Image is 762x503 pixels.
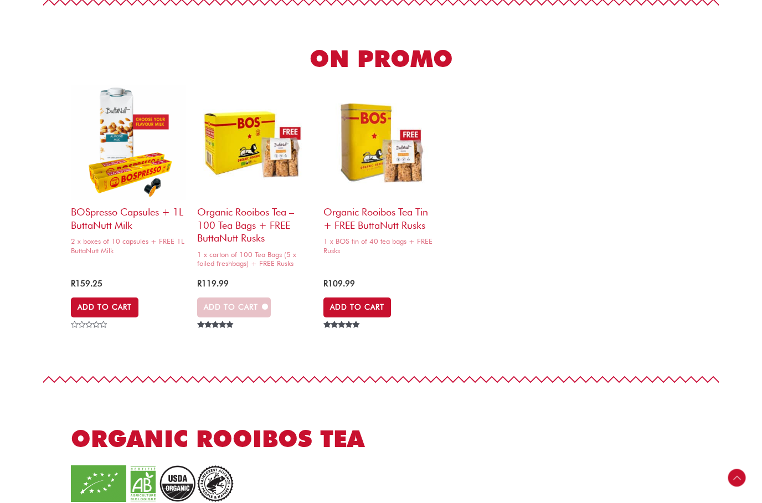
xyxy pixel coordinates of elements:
h2: ORGANIC ROOIBOS TEA [71,424,401,454]
bdi: 109.99 [323,279,355,289]
h2: Organic Rooibos Tea – 100 Tea Bags + FREE ButtaNutt Rusks [197,200,312,244]
a: Organic Rooibos Tea – 100 Tea Bags + FREE ButtaNutt Rusks1 x carton of 100 Tea Bags (5 x foiled f... [197,85,312,272]
span: 1 x carton of 100 Tea Bags (5 x foiled freshbags) + FREE Rusks [197,250,312,269]
span: R [323,279,328,289]
img: organic rooibos tea tin [323,85,439,200]
bdi: 119.99 [197,279,229,289]
h2: Organic Rooibos Tea Tin + FREE ButtaNutt Rusks [323,200,439,232]
h2: ON PROMO [71,44,691,74]
a: Organic Rooibos Tea Tin + FREE ButtaNutt Rusks1 x BOS tin of 40 tea bags + FREE Rusks [323,85,439,259]
img: bospresso capsules + 1l buttanutt milk [71,85,186,200]
span: R [71,279,75,289]
h2: BOSpresso capsules + 1L ButtaNutt Milk [71,200,186,232]
a: Add to cart: “Organic Rooibos Tea - 100 Tea Bags + FREE ButtaNutt Rusks” [197,297,271,317]
a: BOSpresso capsules + 1L ButtaNutt Milk2 x boxes of 10 capsules + FREE 1L ButtaNutt Milk [71,85,186,259]
span: 2 x boxes of 10 capsules + FREE 1L ButtaNutt Milk [71,237,186,255]
span: R [197,279,202,289]
a: Add to cart: “Organic Rooibos Tea Tin + FREE ButtaNutt Rusks” [323,297,391,317]
span: Rated out of 5 [323,321,362,353]
a: Select options for “BOSpresso capsules + 1L ButtaNutt Milk” [71,297,138,317]
img: organic rooibos tea 100 tea bags [197,85,312,200]
bdi: 159.25 [71,279,102,289]
img: organic_2.png [71,465,237,502]
span: 1 x BOS tin of 40 tea bags + FREE Rusks [323,237,439,255]
span: Rated out of 5 [197,321,235,353]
